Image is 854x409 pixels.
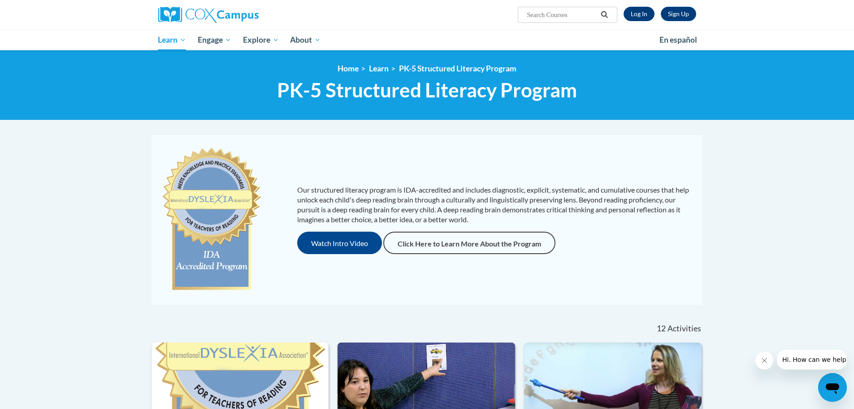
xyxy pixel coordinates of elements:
div: Main menu [145,30,710,50]
img: c477cda6-e343-453b-bfce-d6f9e9818e1c.png [160,143,263,296]
iframe: Button to launch messaging window [818,373,847,402]
span: Activities [668,324,701,334]
a: Register [661,7,696,21]
a: Log In [624,7,655,21]
button: Search [598,9,611,20]
span: Hi. How can we help? [5,6,73,13]
p: Our structured literacy program is IDA-accredited and includes diagnostic, explicit, systematic, ... [297,185,694,224]
span: 12 [657,324,666,334]
a: About [284,30,326,50]
a: Cox Campus [158,7,329,23]
a: PK-5 Structured Literacy Program [399,64,516,73]
span: About [290,35,321,45]
span: PK-5 Structured Literacy Program [277,78,577,102]
a: Click Here to Learn More About the Program [383,232,555,254]
a: Explore [237,30,285,50]
span: Learn [158,35,186,45]
span: Explore [243,35,279,45]
button: Watch Intro Video [297,232,382,254]
iframe: Message from company [777,350,847,369]
a: Engage [192,30,237,50]
iframe: Close message [755,352,773,369]
span: En español [659,35,697,44]
a: Learn [152,30,192,50]
a: En español [654,31,703,49]
span: Engage [198,35,231,45]
input: Search Courses [526,9,598,20]
a: Learn [369,64,389,73]
img: Cox Campus [158,7,259,23]
a: Home [338,64,359,73]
